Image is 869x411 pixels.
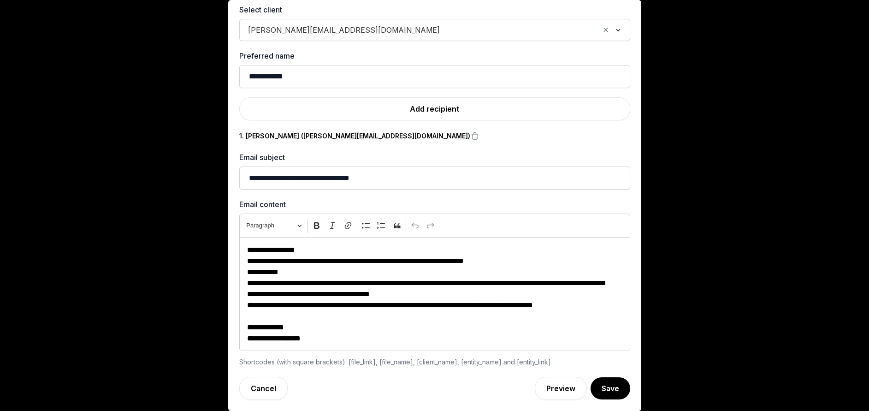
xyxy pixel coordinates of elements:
span: Paragraph [246,220,294,231]
input: Search for option [444,24,599,36]
label: Email content [239,199,630,210]
a: Cancel [239,377,288,400]
button: Heading [242,219,306,233]
a: Add recipient [239,97,630,120]
div: 1. [PERSON_NAME] ([PERSON_NAME][EMAIL_ADDRESS][DOMAIN_NAME]) [239,131,470,141]
button: Clear Selected [602,24,610,36]
label: Email subject [239,152,630,163]
div: Shortcodes (with square brackets): [file_link], [file_name], [client_name], [entity_name] and [en... [239,357,630,368]
span: [PERSON_NAME][EMAIL_ADDRESS][DOMAIN_NAME] [246,24,442,36]
div: Editor editing area: main [239,237,630,351]
div: Editor toolbar [239,214,630,237]
label: Preferred name [239,50,630,61]
label: Select client [239,4,630,15]
a: Preview [535,377,587,400]
button: Save [591,377,630,399]
div: Search for option [244,22,626,38]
